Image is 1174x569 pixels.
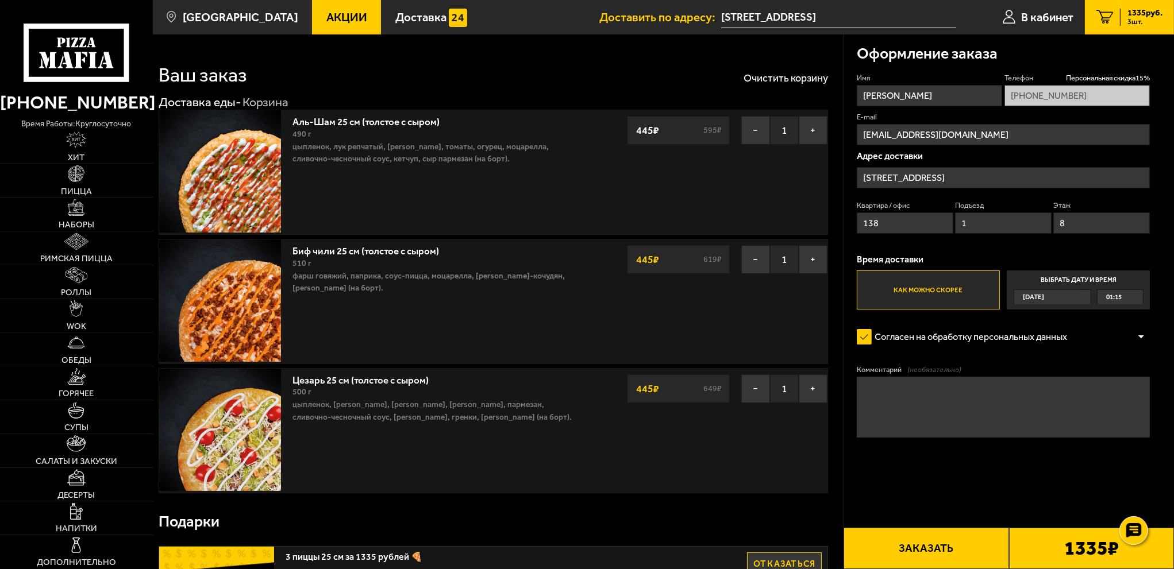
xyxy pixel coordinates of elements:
span: WOK [67,322,86,331]
button: Очистить корзину [744,73,828,83]
span: Пицца [61,187,92,196]
button: + [799,374,827,403]
a: Цезарь 25 см (толстое с сыром) [292,371,441,386]
s: 619 ₽ [702,256,723,264]
label: Согласен на обработку персональных данных [857,324,1080,349]
span: [GEOGRAPHIC_DATA] [183,11,298,23]
p: фарш говяжий, паприка, соус-пицца, моцарелла, [PERSON_NAME]-кочудян, [PERSON_NAME] (на борт). [292,270,580,295]
span: Горячее [59,389,94,398]
span: 1335 руб. [1127,9,1163,17]
label: Этаж [1053,200,1150,211]
p: цыпленок, [PERSON_NAME], [PERSON_NAME], [PERSON_NAME], пармезан, сливочно-чесночный соус, [PERSON... [292,398,580,423]
b: 1335 ₽ [1064,539,1119,558]
span: 1 [770,245,799,274]
label: Подъезд [955,200,1052,211]
span: Доставить по адресу: [599,11,721,23]
h3: Подарки [159,514,220,529]
span: [DATE] [1023,290,1044,304]
span: Обеды [61,356,91,365]
span: Римская пицца [40,254,113,263]
a: Доставка еды- [159,95,241,109]
span: 01:15 [1106,290,1122,304]
img: 15daf4d41897b9f0e9f617042186c801.svg [449,9,467,27]
p: Время доставки [857,255,1150,264]
label: Комментарий [857,365,1150,375]
span: 490 г [292,129,311,139]
span: (необязательно) [907,365,961,375]
label: E-mail [857,112,1150,122]
label: Имя [857,73,1002,83]
p: Адрес доставки [857,152,1150,161]
span: Супы [64,423,88,432]
button: − [741,245,770,274]
input: +7 ( [1004,85,1150,106]
span: Салаты и закуски [36,457,117,466]
p: цыпленок, лук репчатый, [PERSON_NAME], томаты, огурец, моцарелла, сливочно-чесночный соус, кетчуп... [292,141,580,165]
h3: Оформление заказа [857,46,998,61]
span: Роллы [61,288,91,297]
span: 3 шт. [1127,18,1163,26]
strong: 445 ₽ [633,119,662,141]
strong: 445 ₽ [633,249,662,270]
div: Корзина [243,94,288,110]
s: 595 ₽ [702,126,723,134]
span: В кабинет [1021,11,1073,23]
span: 500 г [292,387,311,397]
a: Биф чили 25 см (толстое с сыром) [292,242,451,257]
span: Акции [326,11,367,23]
s: 649 ₽ [702,385,723,393]
span: Дополнительно [37,558,116,567]
span: Наборы [59,220,94,229]
span: 510 г [292,258,311,268]
a: Аль-Шам 25 см (толстое с сыром) [292,113,452,127]
span: 3 пиццы 25 см за 1335 рублей 🍕 [286,547,687,562]
span: Напитки [56,524,97,533]
label: Как можно скорее [857,270,1000,309]
strong: 445 ₽ [633,378,662,400]
span: Доставка [395,11,446,23]
label: Выбрать дату и время [1007,270,1150,309]
label: Телефон [1004,73,1150,83]
input: Имя [857,85,1002,106]
span: Хит [68,153,84,162]
h1: Ваш заказ [159,65,247,85]
span: Персональная скидка 15 % [1066,73,1150,83]
span: 1 [770,374,799,403]
label: Квартира / офис [857,200,953,211]
button: + [799,116,827,145]
span: 1 [770,116,799,145]
button: + [799,245,827,274]
button: − [741,374,770,403]
input: Ваш адрес доставки [721,7,956,28]
span: Десерты [57,491,95,500]
button: − [741,116,770,145]
span: улица Ольминского, 13соор1 [721,7,956,28]
input: @ [857,124,1150,145]
button: Заказать [844,528,1009,569]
